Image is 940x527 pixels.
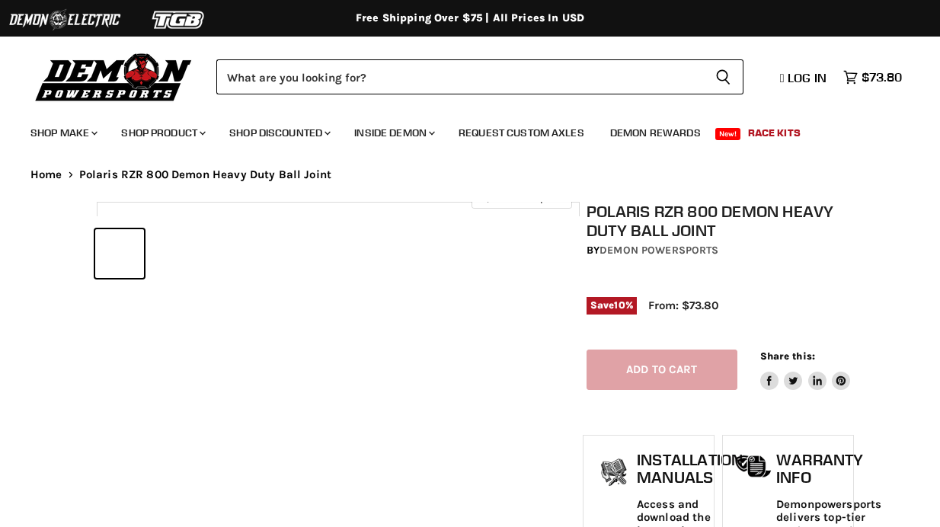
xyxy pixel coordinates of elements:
a: $73.80 [836,66,910,88]
span: $73.80 [862,70,902,85]
span: Save % [587,297,637,314]
h1: Polaris RZR 800 Demon Heavy Duty Ball Joint [587,202,850,240]
a: Shop Product [110,117,215,149]
h1: Installation Manuals [637,451,743,487]
img: Demon Electric Logo 2 [8,5,122,34]
a: Demon Rewards [599,117,712,149]
span: Polaris RZR 800 Demon Heavy Duty Ball Joint [79,168,331,181]
input: Search [216,59,703,94]
a: Demon Powersports [599,244,718,257]
img: install_manual-icon.png [595,455,633,493]
span: Log in [788,70,826,85]
a: Shop Make [19,117,107,149]
a: Race Kits [737,117,812,149]
span: Share this: [760,350,815,362]
a: Home [30,168,62,181]
button: Search [703,59,743,94]
img: warranty-icon.png [734,455,772,478]
img: Demon Powersports [30,50,197,104]
span: New! [715,128,741,140]
button: IMAGE thumbnail [95,229,144,278]
div: by [587,242,850,259]
ul: Main menu [19,111,898,149]
aside: Share this: [760,350,851,390]
a: Request Custom Axles [447,117,596,149]
span: From: $73.80 [648,299,718,312]
span: 10 [614,299,625,311]
img: TGB Logo 2 [122,5,236,34]
a: Shop Discounted [218,117,340,149]
span: Click to expand [479,192,564,203]
a: Log in [773,71,836,85]
form: Product [216,59,743,94]
h1: Warranty Info [776,451,881,487]
a: Inside Demon [343,117,444,149]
